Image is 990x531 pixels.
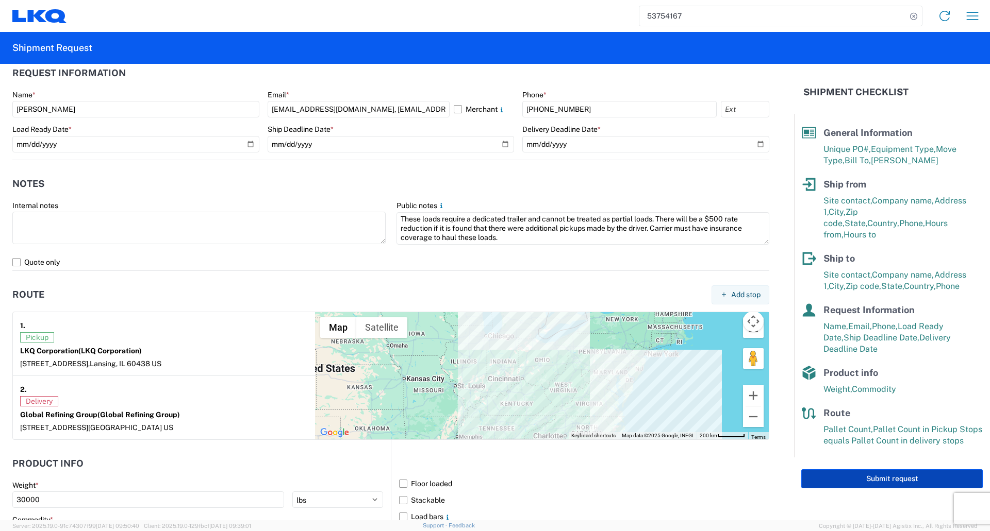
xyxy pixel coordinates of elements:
[823,270,872,280] span: Site contact,
[872,270,934,280] span: Company name,
[743,311,764,332] button: Map camera controls
[318,426,352,439] img: Google
[823,384,852,394] span: Weight,
[12,523,139,529] span: Server: 2025.19.0-91c74307f99
[639,6,906,26] input: Shipment, tracking or reference number
[20,410,180,419] strong: Global Refining Group
[823,367,878,378] span: Product info
[90,359,161,368] span: Lansing, IL 60438 US
[721,101,769,117] input: Ext
[823,196,872,205] span: Site contact,
[88,423,173,432] span: [GEOGRAPHIC_DATA] US
[20,396,58,406] span: Delivery
[78,347,142,355] span: (LKQ Corporation)
[12,125,72,134] label: Load Ready Date
[268,90,289,99] label: Email
[845,218,867,228] span: State,
[845,156,871,165] span: Bill To,
[20,332,54,342] span: Pickup
[881,281,904,291] span: State,
[571,432,616,439] button: Keyboard shortcuts
[12,201,58,210] label: Internal notes
[871,144,936,154] span: Equipment Type,
[697,432,748,439] button: Map Scale: 200 km per 50 pixels
[803,86,909,98] h2: Shipment Checklist
[622,433,694,438] span: Map data ©2025 Google, INEGI
[423,522,449,528] a: Support
[823,424,982,446] span: Pallet Count in Pickup Stops equals Pallet Count in delivery stops
[399,475,769,492] label: Floor loaded
[829,207,846,217] span: City,
[97,410,180,419] span: (Global Refining Group)
[731,290,761,300] span: Add stop
[12,42,92,54] h2: Shipment Request
[522,90,547,99] label: Phone
[12,481,39,490] label: Weight
[823,144,871,154] span: Unique PO#,
[522,125,601,134] label: Delivery Deadline Date
[712,285,769,304] button: Add stop
[318,426,352,439] a: Open this area in Google Maps (opens a new window)
[12,254,769,270] label: Quote only
[823,127,913,138] span: General Information
[20,359,90,368] span: [STREET_ADDRESS],
[899,218,925,228] span: Phone,
[871,156,938,165] span: [PERSON_NAME]
[12,289,44,300] h2: Route
[20,423,88,432] span: [STREET_ADDRESS]
[823,424,873,434] span: Pallet Count,
[12,90,36,99] label: Name
[12,68,126,78] h2: Request Information
[801,469,983,488] button: Submit request
[844,333,919,342] span: Ship Deadline Date,
[872,321,898,331] span: Phone,
[743,385,764,406] button: Zoom in
[268,125,334,134] label: Ship Deadline Date
[852,384,896,394] span: Commodity
[823,321,848,331] span: Name,
[700,433,717,438] span: 200 km
[867,218,899,228] span: Country,
[397,201,445,210] label: Public notes
[823,304,915,315] span: Request Information
[12,458,84,469] h2: Product Info
[846,281,881,291] span: Zip code,
[20,347,142,355] strong: LKQ Corporation
[96,523,139,529] span: [DATE] 09:50:40
[320,317,356,338] button: Show street map
[823,407,850,418] span: Route
[751,434,766,440] a: Terms
[144,523,251,529] span: Client: 2025.19.0-129fbcf
[872,196,934,205] span: Company name,
[399,492,769,508] label: Stackable
[209,523,251,529] span: [DATE] 09:39:01
[823,179,866,190] span: Ship from
[848,321,872,331] span: Email,
[743,406,764,427] button: Zoom out
[12,179,44,189] h2: Notes
[819,521,978,530] span: Copyright © [DATE]-[DATE] Agistix Inc., All Rights Reserved
[844,230,876,239] span: Hours to
[829,281,846,291] span: City,
[454,101,515,117] label: Merchant
[823,253,855,264] span: Ship to
[904,281,936,291] span: Country,
[449,522,475,528] a: Feedback
[12,515,53,524] label: Commodity
[20,319,25,332] strong: 1.
[356,317,407,338] button: Show satellite imagery
[20,383,27,396] strong: 2.
[936,281,960,291] span: Phone
[743,348,764,369] button: Drag Pegman onto the map to open Street View
[399,508,769,525] label: Load bars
